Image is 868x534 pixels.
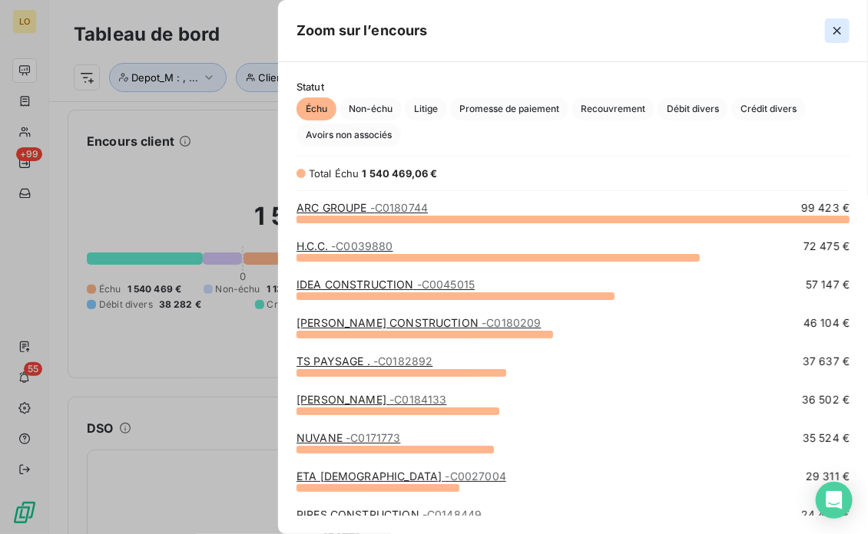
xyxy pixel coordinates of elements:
div: grid [278,200,868,516]
button: Avoirs non associés [297,124,401,147]
button: Non-échu [340,97,402,120]
button: Crédit divers [731,97,806,120]
span: - C0027004 [445,470,505,483]
span: 46 104 € [803,315,850,331]
button: Recouvrement [571,97,654,120]
button: Échu [297,97,336,120]
span: 1 540 469,06 € [363,167,438,180]
span: - C0180209 [482,316,541,329]
span: Total Échu [309,167,359,180]
span: - C0184133 [389,393,446,406]
span: - C0039880 [331,239,393,252]
button: Litige [405,97,447,120]
button: Débit divers [658,97,728,120]
span: - C0045015 [417,278,475,291]
span: 29 311 € [806,469,850,484]
h5: Zoom sur l’encours [297,20,428,41]
span: - C0148449 [422,508,482,521]
span: 24 433 € [801,507,850,522]
div: Open Intercom Messenger [816,482,853,519]
span: 37 637 € [803,354,850,369]
span: 72 475 € [803,239,850,254]
a: ETA [DEMOGRAPHIC_DATA] [297,470,506,483]
a: ARC GROUPE [297,201,428,214]
span: 57 147 € [806,277,850,292]
span: 35 524 € [803,430,850,446]
button: Promesse de paiement [450,97,568,120]
span: 36 502 € [802,392,850,407]
span: 99 423 € [801,200,850,216]
a: [PERSON_NAME] [297,393,446,406]
span: - C0182892 [373,354,432,368]
a: [PERSON_NAME] CONSTRUCTION [297,316,541,329]
a: H.C.C. [297,239,393,252]
a: TS PAYSAGE . [297,354,432,368]
span: Statut [297,81,850,93]
span: - C0180744 [370,201,428,214]
a: NUVANE [297,431,400,444]
a: IDEA CONSTRUCTION [297,278,475,291]
a: PIRES CONSTRUCTION [297,508,482,521]
span: - C0171773 [346,431,400,444]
